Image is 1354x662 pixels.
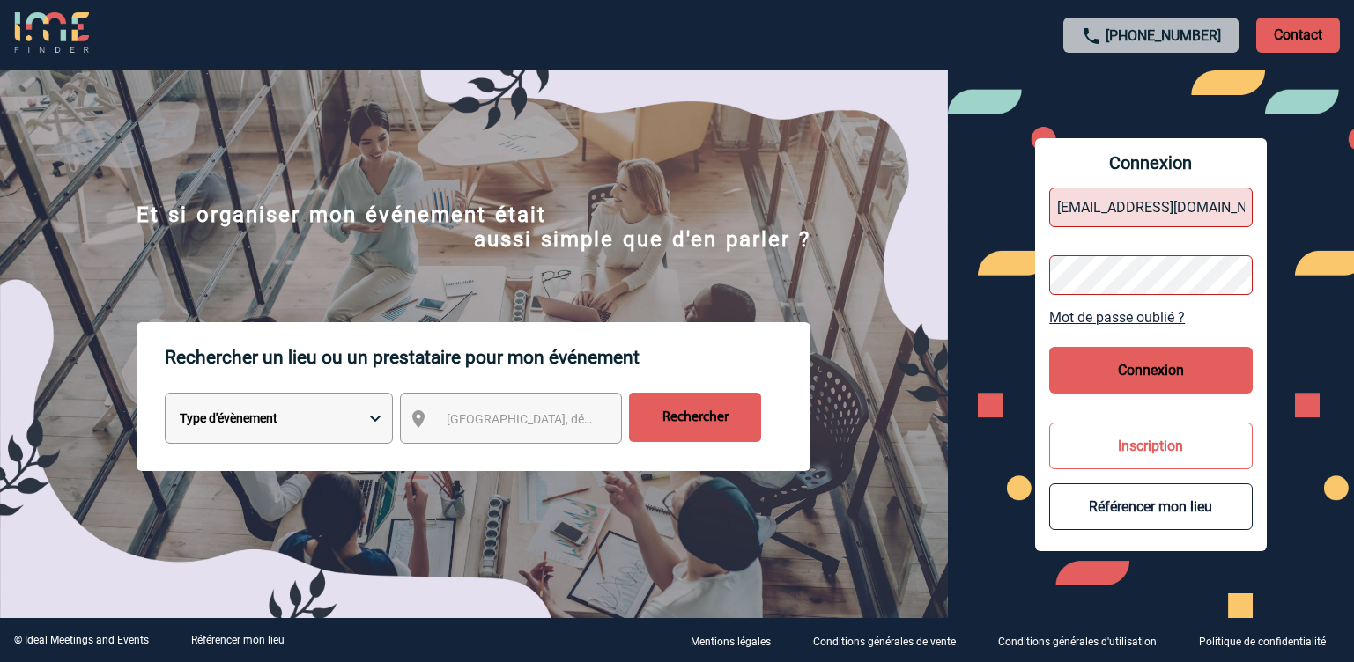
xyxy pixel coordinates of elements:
[629,393,761,442] input: Rechercher
[1256,18,1340,53] p: Contact
[1185,632,1354,649] a: Politique de confidentialité
[1049,188,1253,227] input: Identifiant ou mot de passe incorrect
[813,636,956,648] p: Conditions générales de vente
[1081,26,1102,47] img: call-24-px.png
[691,636,771,648] p: Mentions légales
[998,636,1157,648] p: Conditions générales d'utilisation
[1049,309,1253,326] a: Mot de passe oublié ?
[677,632,799,649] a: Mentions légales
[165,322,810,393] p: Rechercher un lieu ou un prestataire pour mon événement
[984,632,1185,649] a: Conditions générales d'utilisation
[1049,483,1253,530] button: Référencer mon lieu
[447,412,692,426] span: [GEOGRAPHIC_DATA], département, région...
[191,634,285,646] a: Référencer mon lieu
[1049,423,1253,469] button: Inscription
[1049,347,1253,394] button: Connexion
[1199,636,1326,648] p: Politique de confidentialité
[14,634,149,646] div: © Ideal Meetings and Events
[1106,27,1221,44] a: [PHONE_NUMBER]
[799,632,984,649] a: Conditions générales de vente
